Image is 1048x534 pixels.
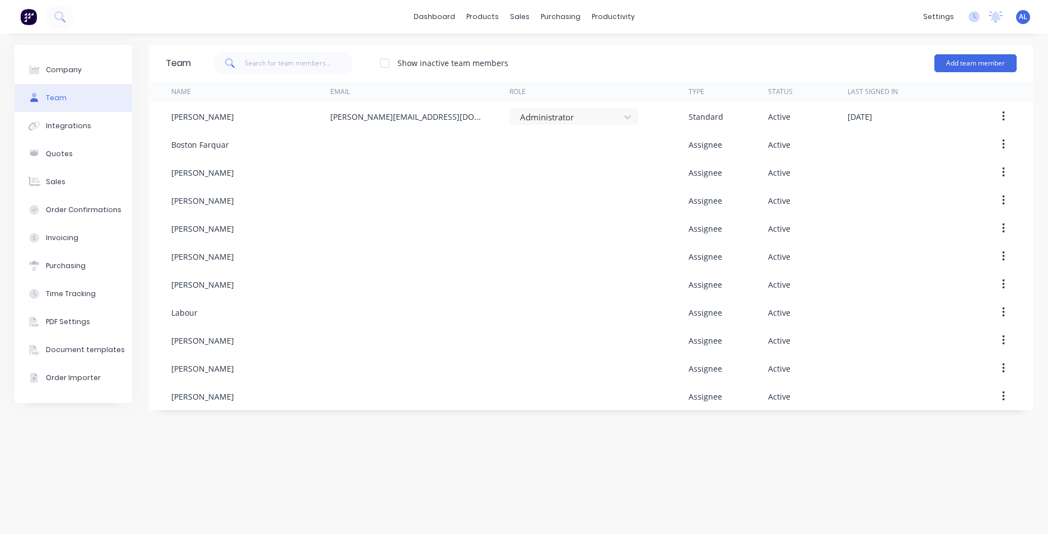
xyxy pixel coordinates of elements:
div: Order Importer [46,373,101,383]
div: Assignee [689,391,722,402]
button: Order Importer [15,364,132,392]
div: Sales [46,177,65,187]
input: Search for team members... [245,52,354,74]
div: Time Tracking [46,289,96,299]
a: dashboard [408,8,461,25]
div: Active [768,195,790,207]
div: PDF Settings [46,317,90,327]
div: Active [768,391,790,402]
button: Add team member [934,54,1017,72]
div: Assignee [689,335,722,346]
div: Email [330,87,350,97]
div: [DATE] [848,111,872,123]
button: Document templates [15,336,132,364]
div: Company [46,65,82,75]
div: Active [768,335,790,346]
div: [PERSON_NAME] [171,391,234,402]
div: Last signed in [848,87,898,97]
div: sales [504,8,535,25]
button: Integrations [15,112,132,140]
div: Team [46,93,67,103]
div: Assignee [689,363,722,374]
div: productivity [586,8,640,25]
div: [PERSON_NAME] [171,167,234,179]
div: [PERSON_NAME] [171,251,234,263]
div: purchasing [535,8,586,25]
div: Quotes [46,149,73,159]
button: Company [15,56,132,84]
div: Purchasing [46,261,86,271]
div: Status [768,87,793,97]
div: Labour [171,307,198,318]
div: Active [768,167,790,179]
div: Active [768,307,790,318]
div: [PERSON_NAME] [171,279,234,291]
div: Active [768,279,790,291]
span: AL [1019,12,1027,22]
div: Assignee [689,251,722,263]
div: [PERSON_NAME] [171,223,234,235]
div: Standard [689,111,723,123]
button: Quotes [15,140,132,168]
div: [PERSON_NAME] [171,111,234,123]
div: [PERSON_NAME] [171,335,234,346]
button: Sales [15,168,132,196]
button: Order Confirmations [15,196,132,224]
div: Active [768,363,790,374]
div: Assignee [689,167,722,179]
button: Team [15,84,132,112]
div: Show inactive team members [397,57,508,69]
button: PDF Settings [15,308,132,336]
div: Role [509,87,526,97]
div: Assignee [689,223,722,235]
div: Assignee [689,307,722,318]
div: Boston Farquar [171,139,229,151]
div: Document templates [46,345,125,355]
div: Active [768,223,790,235]
div: settings [918,8,960,25]
div: Team [166,57,191,70]
div: Assignee [689,195,722,207]
div: products [461,8,504,25]
button: Invoicing [15,224,132,252]
div: Order Confirmations [46,205,121,215]
div: Type [689,87,704,97]
div: Active [768,251,790,263]
div: [PERSON_NAME] [171,195,234,207]
div: [PERSON_NAME][EMAIL_ADDRESS][DOMAIN_NAME] [330,111,487,123]
div: Assignee [689,279,722,291]
button: Purchasing [15,252,132,280]
div: Name [171,87,191,97]
button: Time Tracking [15,280,132,308]
div: [PERSON_NAME] [171,363,234,374]
div: Integrations [46,121,91,131]
img: Factory [20,8,37,25]
div: Active [768,111,790,123]
div: Invoicing [46,233,78,243]
div: Assignee [689,139,722,151]
div: Active [768,139,790,151]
